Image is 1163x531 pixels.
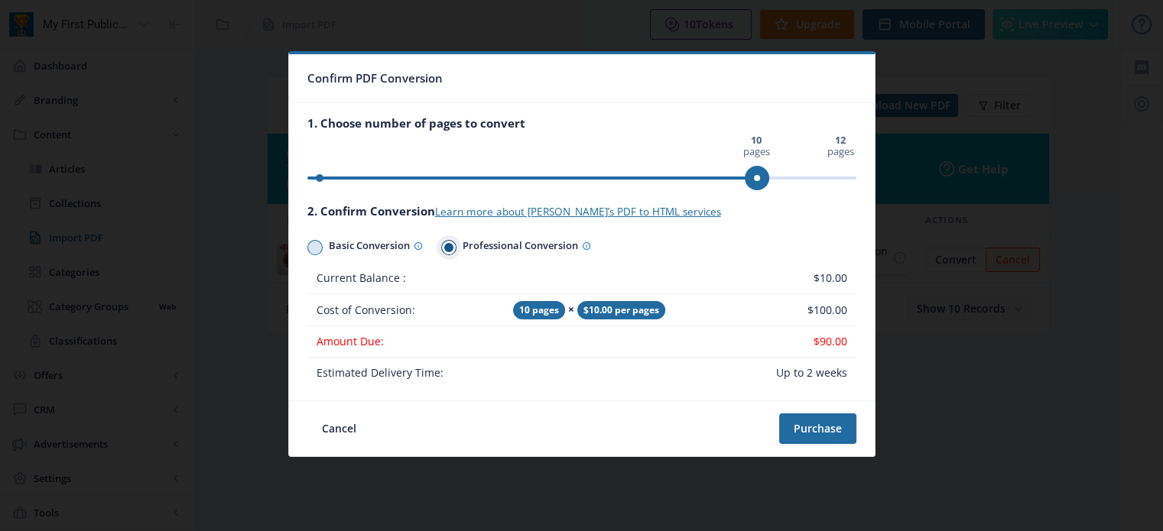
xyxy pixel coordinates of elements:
td: Current Balance : [307,263,504,294]
td: Cost of Conversion: [307,294,504,326]
nb-card-header: Confirm PDF Conversion [289,54,875,103]
td: $10.00 [735,263,856,294]
span: 10 pages [513,301,565,319]
span: pages [741,134,772,158]
td: $100.00 [735,294,856,326]
div: 2. Confirm Conversion [307,203,856,219]
span: pages [825,134,856,158]
td: Estimated Delivery Time: [307,358,504,388]
strong: 10 [751,133,762,147]
span: $10.00 per pages [577,301,665,319]
strong: × [568,302,574,316]
button: Cancel [307,413,371,444]
span: Professional Conversion [456,236,591,258]
strong: 12 [835,133,846,147]
td: Amount Due: [307,326,504,358]
div: 1. Choose number of pages to convert [307,115,856,131]
td: $90.00 [735,326,856,358]
span: Basic Conversion [323,236,423,258]
button: Purchase [779,413,856,444]
a: Learn more about [PERSON_NAME]’s PDF to HTML services [435,205,721,219]
span: ngx-slider [745,166,769,190]
td: Up to 2 weeks [735,358,856,388]
ngx-slider: ngx-slider [307,176,856,180]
